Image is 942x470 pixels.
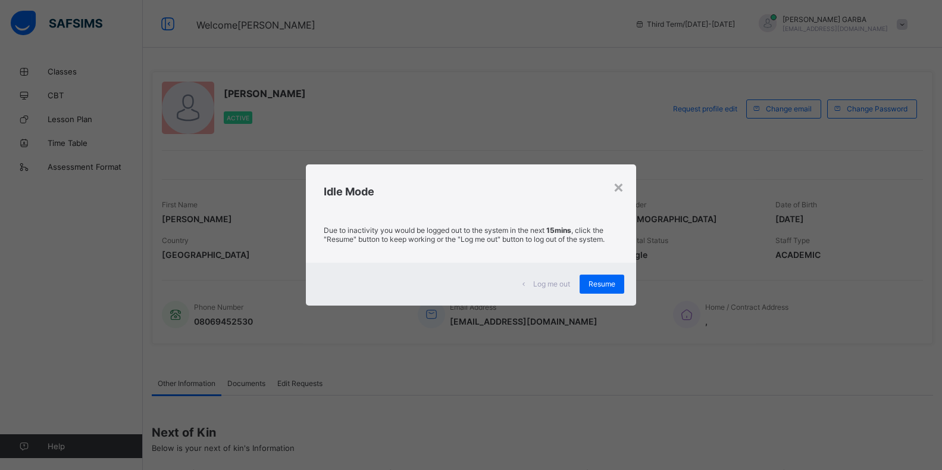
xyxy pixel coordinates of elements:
[546,226,571,235] strong: 15mins
[324,226,618,244] p: Due to inactivity you would be logged out to the system in the next , click the "Resume" button t...
[324,185,618,198] h2: Idle Mode
[613,176,624,197] div: ×
[533,279,570,288] span: Log me out
[589,279,615,288] span: Resume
